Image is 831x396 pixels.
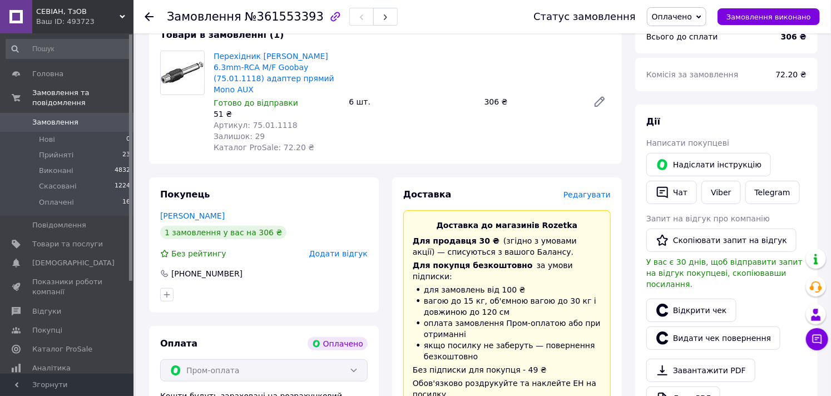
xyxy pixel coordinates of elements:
button: Видати чек повернення [646,326,780,350]
span: Головна [32,69,63,79]
span: Нові [39,135,55,145]
span: Комісія за замовлення [646,70,739,79]
div: Статус замовлення [533,11,636,22]
span: Без рейтингу [171,249,226,258]
span: Замовлення [167,10,241,23]
span: Готово до відправки [214,98,298,107]
span: Аналітика [32,363,71,373]
img: Перехідник аудіо Jack 6.3mm-RCA M/F Goobay (75.01.1118) адаптер прямий Mono AUX [161,62,204,84]
span: Показники роботи компанії [32,277,103,297]
button: Чат з покупцем [806,328,828,350]
div: 51 ₴ [214,108,340,120]
div: 306 ₴ [480,94,584,110]
span: Товари в замовленні (1) [160,29,284,40]
a: Viber [701,181,740,204]
span: Запит на відгук про компанію [646,214,770,223]
div: за умови підписки: [413,260,601,282]
a: Відкрити чек [646,299,736,322]
span: Замовлення [32,117,78,127]
span: 72.20 ₴ [776,70,807,79]
span: Покупець [160,189,210,200]
div: Оплачено [308,337,368,350]
span: 16 [122,197,130,207]
span: Редагувати [563,190,611,199]
a: Завантажити PDF [646,359,755,382]
span: Покупці [32,325,62,335]
span: [DEMOGRAPHIC_DATA] [32,258,115,268]
span: СЕВІАН, ТзОВ [36,7,120,17]
button: Чат [646,181,697,204]
div: [PHONE_NUMBER] [170,268,244,279]
span: Доставка до магазинів Rozetka [437,221,578,230]
li: якщо посилку не заберуть — повернення безкоштовно [413,340,601,362]
span: Оплачено [652,12,692,21]
span: 23 [122,150,130,160]
span: Скасовані [39,181,77,191]
span: Каталог ProSale [32,344,92,354]
li: оплата замовлення Пром-оплатою або при отриманні [413,318,601,340]
span: Замовлення виконано [726,13,811,21]
span: У вас є 30 днів, щоб відправити запит на відгук покупцеві, скопіювавши посилання. [646,258,803,289]
button: Скопіювати запит на відгук [646,229,797,252]
span: Товари та послуги [32,239,103,249]
span: Додати відгук [309,249,368,258]
span: Доставка [403,189,452,200]
div: Повернутися назад [145,11,154,22]
div: 6 шт. [344,94,479,110]
span: Дії [646,116,660,127]
span: Відгуки [32,306,61,316]
span: Для продавця 30 ₴ [413,236,499,245]
a: [PERSON_NAME] [160,211,225,220]
span: Виконані [39,166,73,176]
span: 1224 [115,181,130,191]
b: 306 ₴ [781,32,807,41]
span: Замовлення та повідомлення [32,88,133,108]
div: Без підписки для покупця - 49 ₴ [413,364,601,375]
span: Оплата [160,338,197,349]
span: Оплачені [39,197,74,207]
a: Telegram [745,181,800,204]
li: вагою до 15 кг, об'ємною вагою до 30 кг і довжиною до 120 см [413,295,601,318]
span: Для покупця безкоштовно [413,261,533,270]
span: Залишок: 29 [214,132,265,141]
span: Всього до сплати [646,32,718,41]
span: Написати покупцеві [646,138,729,147]
div: Ваш ID: 493723 [36,17,133,27]
li: для замовлень від 100 ₴ [413,284,601,295]
button: Замовлення виконано [718,8,820,25]
span: Повідомлення [32,220,86,230]
button: Надіслати інструкцію [646,153,771,176]
div: 1 замовлення у вас на 306 ₴ [160,226,286,239]
span: Прийняті [39,150,73,160]
input: Пошук [6,39,131,59]
span: Каталог ProSale: 72.20 ₴ [214,143,314,152]
a: Перехідник [PERSON_NAME] 6.3mm-RCA M/F Goobay (75.01.1118) адаптер прямий Mono AUX [214,52,334,94]
span: Артикул: 75.01.1118 [214,121,298,130]
a: Редагувати [588,91,611,113]
span: 0 [126,135,130,145]
span: 4832 [115,166,130,176]
span: №361553393 [245,10,324,23]
div: (згідно з умовами акції) — списуються з вашого Балансу. [413,235,601,258]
